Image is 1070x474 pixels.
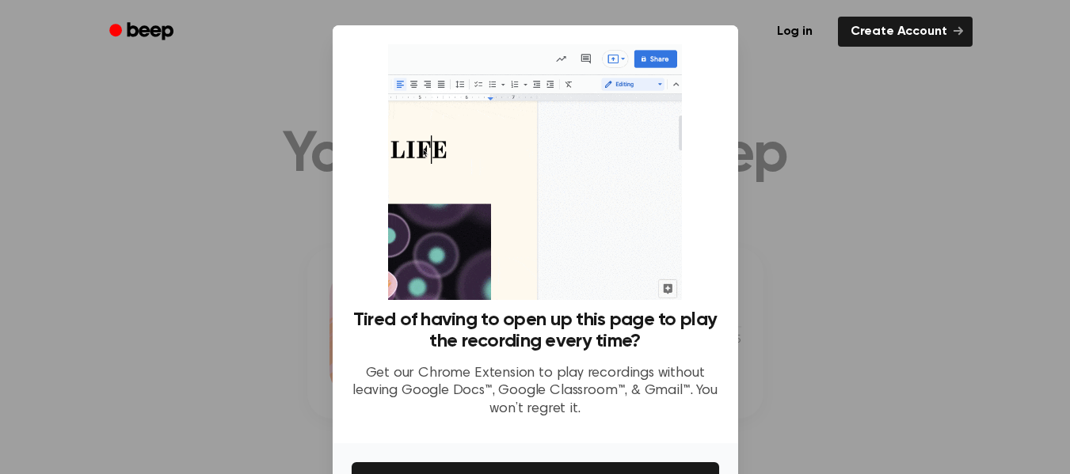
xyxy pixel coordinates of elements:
[352,309,719,352] h3: Tired of having to open up this page to play the recording every time?
[352,365,719,419] p: Get our Chrome Extension to play recordings without leaving Google Docs™, Google Classroom™, & Gm...
[761,13,828,50] a: Log in
[388,44,682,300] img: Beep extension in action
[838,17,973,47] a: Create Account
[98,17,188,47] a: Beep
